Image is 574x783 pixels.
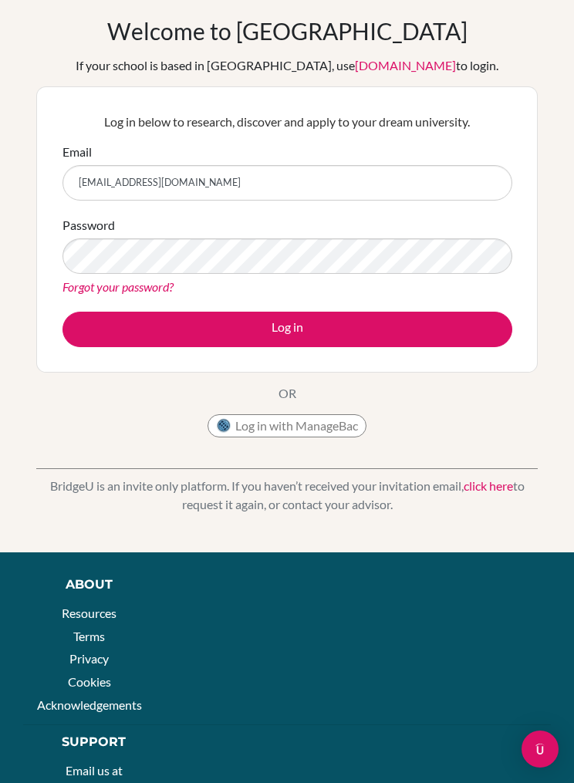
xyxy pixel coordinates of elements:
a: click here [464,478,513,493]
p: Log in below to research, discover and apply to your dream university. [62,113,512,131]
a: Resources [62,606,116,620]
a: Terms [73,629,105,643]
div: Support [46,733,142,751]
label: Password [62,216,115,235]
a: Cookies [68,674,111,689]
div: Open Intercom Messenger [522,731,559,768]
p: BridgeU is an invite only platform. If you haven’t received your invitation email, to request it ... [36,477,538,514]
label: Email [62,143,92,161]
button: Log in [62,312,512,347]
div: If your school is based in [GEOGRAPHIC_DATA], use to login. [76,56,498,75]
a: Acknowledgements [37,697,142,712]
div: About [35,575,143,594]
a: Forgot your password? [62,279,174,294]
a: [DOMAIN_NAME] [355,58,456,73]
a: Privacy [69,651,109,666]
button: Log in with ManageBac [208,414,366,437]
p: OR [279,384,296,403]
h1: Welcome to [GEOGRAPHIC_DATA] [107,17,468,45]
